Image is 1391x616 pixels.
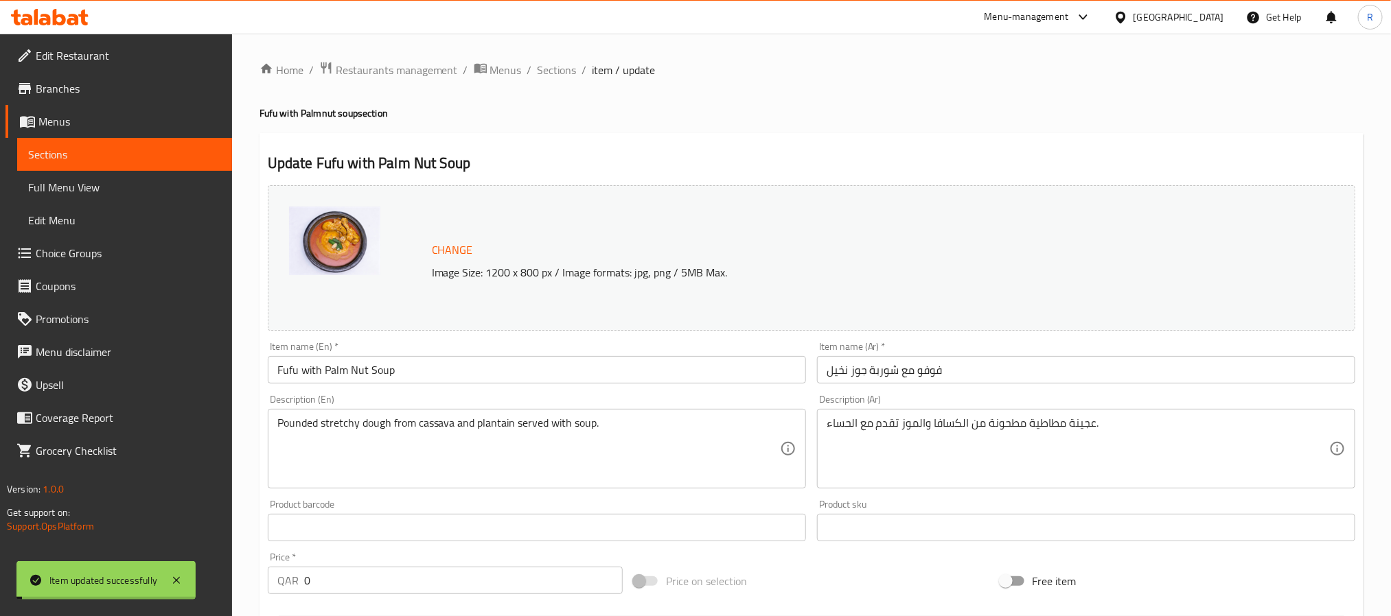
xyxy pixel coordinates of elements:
[432,240,473,260] span: Change
[17,138,232,171] a: Sections
[277,572,299,589] p: QAR
[28,212,221,228] span: Edit Menu
[5,39,232,72] a: Edit Restaurant
[582,62,587,78] li: /
[5,303,232,335] a: Promotions
[28,146,221,163] span: Sections
[426,236,479,264] button: Change
[666,573,747,589] span: Price on selection
[1033,573,1077,589] span: Free item
[36,245,221,261] span: Choice Groups
[38,113,221,130] span: Menus
[260,106,1364,120] h4: Fufu with Palmnut soup section
[28,179,221,196] span: Full Menu View
[17,171,232,204] a: Full Menu View
[5,368,232,401] a: Upsell
[5,270,232,303] a: Coupons
[1134,10,1224,25] div: [GEOGRAPHIC_DATA]
[7,480,41,498] span: Version:
[817,514,1355,541] input: Please enter product sku
[985,9,1069,25] div: Menu-management
[36,278,221,294] span: Coupons
[5,434,232,467] a: Grocery Checklist
[426,264,1210,281] p: Image Size: 1200 x 800 px / Image formats: jpg, png / 5MB Max.
[268,153,1355,174] h2: Update Fufu with Palm Nut Soup
[827,416,1329,482] textarea: عجينة مطاطية مطحونة من الكسافا والموز تقدم مع الحساء.
[538,62,577,78] a: Sections
[474,61,522,79] a: Menus
[49,573,157,588] div: Item updated successfully
[5,72,232,105] a: Branches
[7,504,70,521] span: Get support on:
[36,311,221,327] span: Promotions
[5,237,232,270] a: Choice Groups
[289,206,380,275] img: mmw_638927800404239180
[268,356,806,383] input: Enter name En
[277,416,780,482] textarea: Pounded stretchy dough from cassava and plantain served with soup.
[36,344,221,360] span: Menu disclaimer
[7,517,94,535] a: Support.OpsPlatform
[5,401,232,434] a: Coverage Report
[36,47,221,64] span: Edit Restaurant
[260,62,303,78] a: Home
[593,62,656,78] span: item / update
[268,514,806,541] input: Please enter product barcode
[490,62,522,78] span: Menus
[304,567,623,594] input: Please enter price
[17,204,232,237] a: Edit Menu
[260,61,1364,79] nav: breadcrumb
[1367,10,1373,25] span: R
[817,356,1355,383] input: Enter name Ar
[5,335,232,368] a: Menu disclaimer
[36,410,221,426] span: Coverage Report
[309,62,314,78] li: /
[36,377,221,393] span: Upsell
[336,62,458,78] span: Restaurants management
[36,442,221,459] span: Grocery Checklist
[5,105,232,138] a: Menus
[319,61,458,79] a: Restaurants management
[463,62,468,78] li: /
[36,80,221,97] span: Branches
[43,480,64,498] span: 1.0.0
[527,62,532,78] li: /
